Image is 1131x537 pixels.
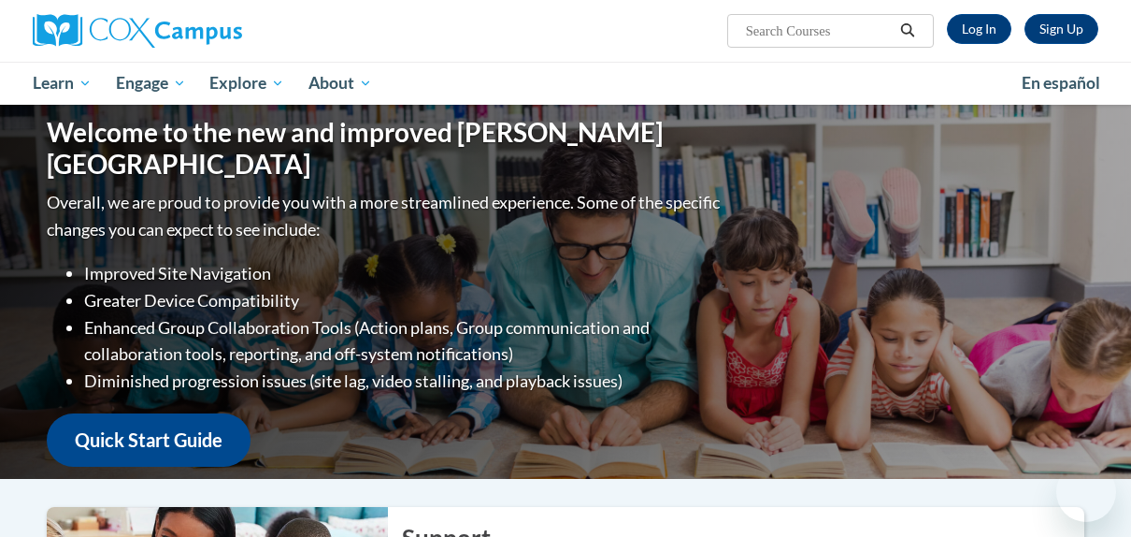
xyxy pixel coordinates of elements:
[894,20,922,42] button: Search
[197,62,296,105] a: Explore
[1056,462,1116,522] iframe: Button to launch messaging window
[33,14,242,48] img: Cox Campus
[1024,14,1098,44] a: Register
[116,72,186,94] span: Engage
[1009,64,1112,103] a: En español
[47,117,724,180] h1: Welcome to the new and improved [PERSON_NAME][GEOGRAPHIC_DATA]
[47,414,251,467] a: Quick Start Guide
[84,314,724,369] li: Enhanced Group Collaboration Tools (Action plans, Group communication and collaboration tools, re...
[1022,73,1100,93] span: En español
[104,62,198,105] a: Engage
[84,287,724,314] li: Greater Device Compatibility
[84,260,724,287] li: Improved Site Navigation
[947,14,1011,44] a: Log In
[308,72,372,94] span: About
[19,62,1112,105] div: Main menu
[33,14,369,48] a: Cox Campus
[33,72,92,94] span: Learn
[744,20,894,42] input: Search Courses
[21,62,104,105] a: Learn
[296,62,384,105] a: About
[47,189,724,243] p: Overall, we are proud to provide you with a more streamlined experience. Some of the specific cha...
[209,72,284,94] span: Explore
[84,368,724,395] li: Diminished progression issues (site lag, video stalling, and playback issues)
